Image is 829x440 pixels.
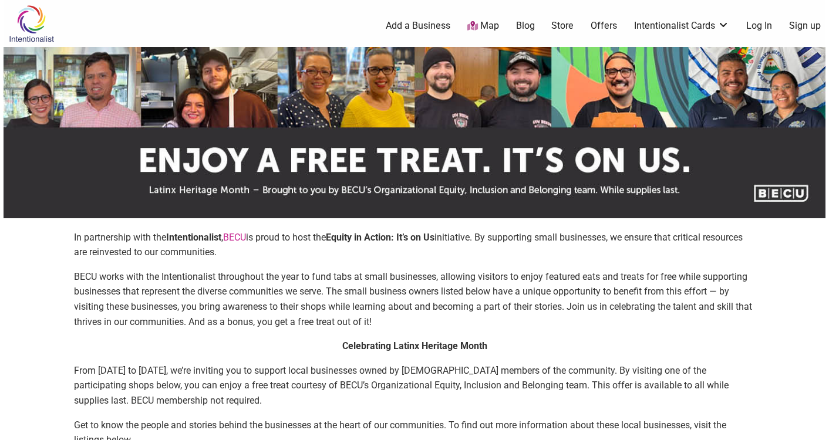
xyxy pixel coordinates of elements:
[551,19,574,32] a: Store
[4,5,59,43] img: Intentionalist
[746,19,772,32] a: Log In
[74,363,755,408] p: From [DATE] to [DATE], we’re inviting you to support local businesses owned by [DEMOGRAPHIC_DATA]...
[467,19,499,33] a: Map
[591,19,617,32] a: Offers
[74,230,755,260] p: In partnership with the , is proud to host the initiative. By supporting small businesses, we ens...
[386,19,450,32] a: Add a Business
[326,232,434,243] strong: Equity in Action: It’s on Us
[223,232,246,243] a: BECU
[342,340,487,351] strong: Celebrating Latinx Heritage Month
[166,232,221,243] strong: Intentionalist
[789,19,821,32] a: Sign up
[634,19,729,32] a: Intentionalist Cards
[516,19,535,32] a: Blog
[4,47,825,218] img: sponsor logo
[74,269,755,329] p: BECU works with the Intentionalist throughout the year to fund tabs at small businesses, allowing...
